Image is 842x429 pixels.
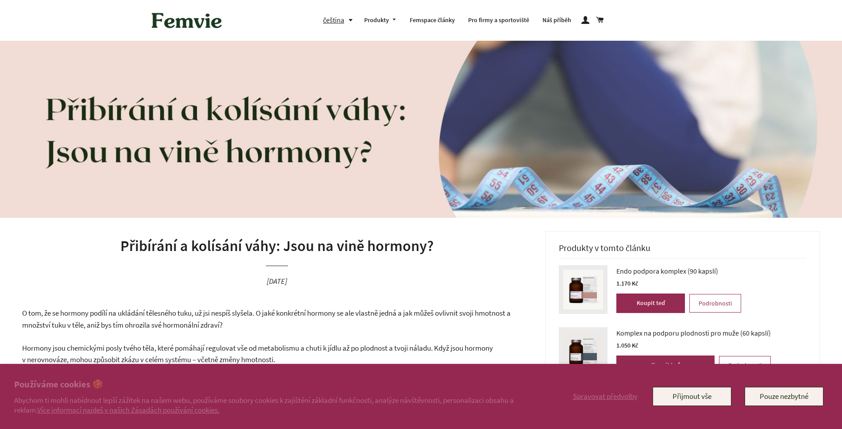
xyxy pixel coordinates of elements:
[14,378,531,391] h2: Používáme cookies 🍪
[616,279,638,287] span: 1.170 Kč
[323,14,358,26] button: čeština
[536,9,578,32] a: Náš příběh
[14,395,531,415] p: Abychom ti mohli nabídnout lepší zážitek na našem webu, používáme soubory cookies k zajištění zák...
[733,372,838,414] iframe: Tidio Chat
[719,356,771,375] a: Podrobnosti
[689,294,741,313] a: Podrobnosti
[616,294,685,313] button: Koupit teď
[571,387,639,406] button: Spravovat předvolby
[22,308,511,330] span: O tom, že se hormony podílí na ukládání tělesného tuku, už jsi nespíš slyšela. O jaké konkrétní h...
[267,276,287,286] time: [DATE]
[22,236,532,257] h1: Přibírání a kolísání váhy: Jsou na vině hormony?
[358,9,404,32] a: Produkty
[461,9,536,32] a: Pro firmy a sportoviště
[616,265,741,289] a: Endo podpora komplex (90 kapslí) 1.170 Kč
[559,243,806,259] h3: Produkty v tomto článku
[616,327,771,339] span: Komplex na podporu plodnosti pro muže (60 kapslí)
[616,356,715,375] button: Koupit teď
[37,405,219,415] a: Více informací najdeš v našich Zásadách používání cookies.
[573,391,638,401] span: Spravovat předvolby
[616,265,718,277] span: Endo podpora komplex (90 kapslí)
[653,387,731,406] button: Přijmout vše
[147,7,227,34] img: Femvie
[616,327,771,351] a: Komplex na podporu plodnosti pro muže (60 kapslí) 1.050 Kč
[403,9,461,32] a: Femspace články
[616,341,638,349] span: 1.050 Kč
[22,343,493,365] span: Hormony jsou chemickými posly tvého těla, které pomáhají regulovat vše od metabolismu a chuti k j...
